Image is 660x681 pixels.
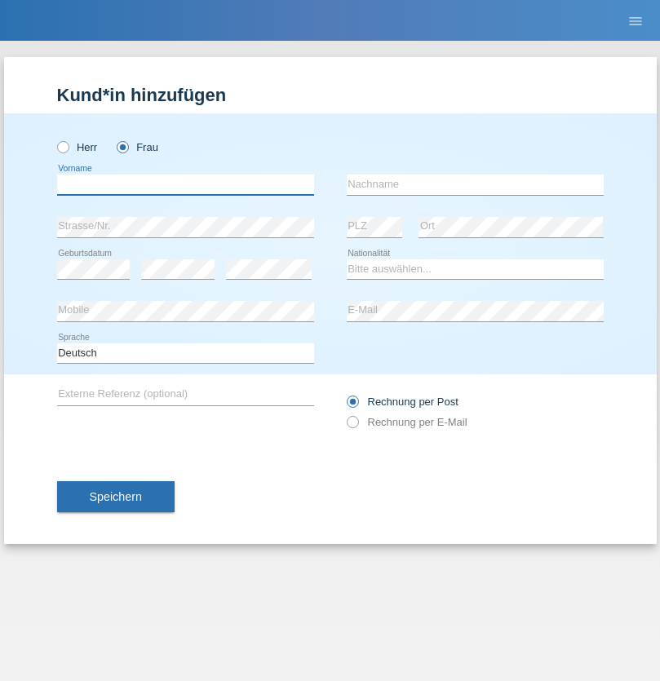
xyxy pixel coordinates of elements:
a: menu [619,15,652,25]
input: Herr [57,141,68,152]
button: Speichern [57,481,175,512]
label: Herr [57,141,98,153]
i: menu [627,13,644,29]
h1: Kund*in hinzufügen [57,85,604,105]
span: Speichern [90,490,142,503]
input: Frau [117,141,127,152]
label: Frau [117,141,158,153]
label: Rechnung per E-Mail [347,416,467,428]
label: Rechnung per Post [347,396,458,408]
input: Rechnung per E-Mail [347,416,357,436]
input: Rechnung per Post [347,396,357,416]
